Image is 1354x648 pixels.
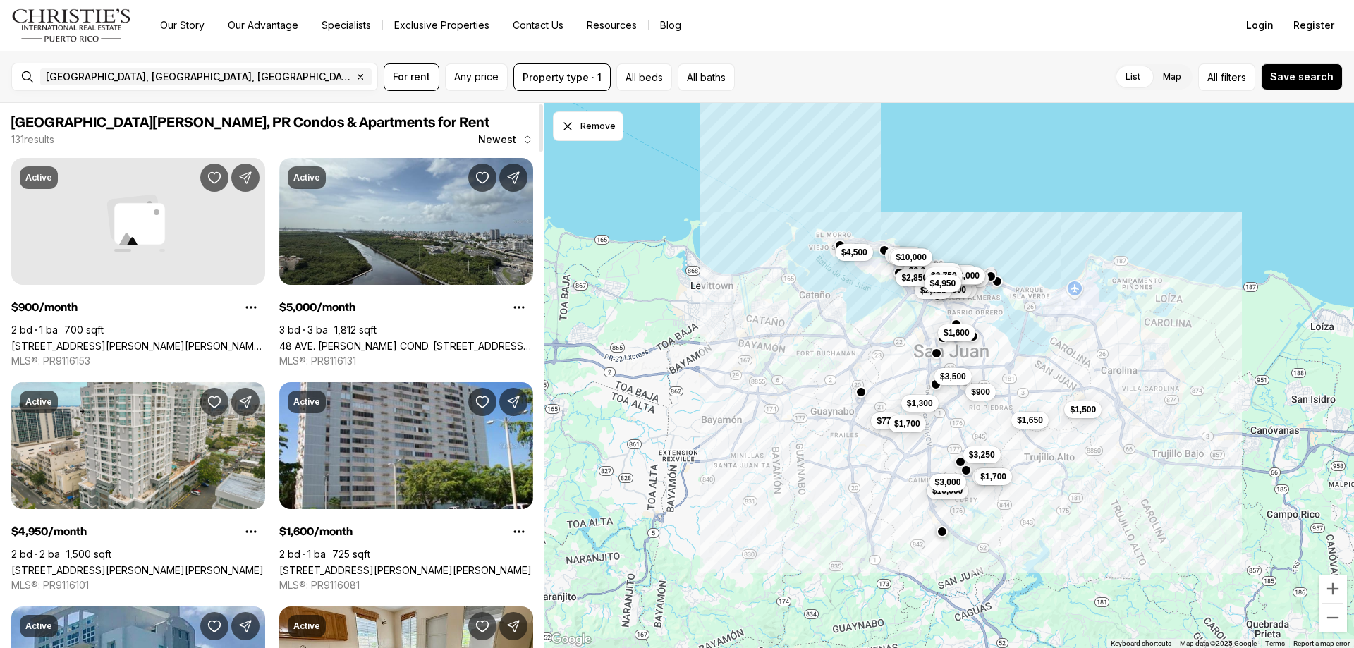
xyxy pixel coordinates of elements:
a: 210 JOSE OLIVER ST #701, SAN JUAN PR, 00918 [279,564,532,576]
span: $2,850 [901,272,927,283]
span: $4,500 [929,266,956,277]
p: Active [25,172,52,183]
span: $1,700 [894,418,920,429]
a: 1016 PONCE DE LEON - PISOS DON MANUEL #3, SAN JUAN PR, 00925 [11,340,265,352]
button: Dismiss drawing [553,111,623,141]
button: Login [1238,11,1282,39]
button: $4,500 [836,244,873,261]
button: All baths [678,63,735,91]
button: Share Property [231,164,260,192]
span: $2,100 [920,285,946,296]
p: 131 results [11,134,54,145]
button: $6,250 [885,247,922,264]
button: $1,500 [1064,401,1102,418]
span: [GEOGRAPHIC_DATA][PERSON_NAME], PR Condos & Apartments for Rent [11,116,489,130]
span: $1,300 [907,398,933,409]
span: Any price [454,71,499,82]
button: Share Property [499,164,527,192]
button: Save Property: 111 BARCELONA ST #1002 [200,612,228,640]
button: Save Property: - JOSE FERRER & FERRER #1720 [468,612,496,640]
button: Share Property [231,612,260,640]
button: $900 [965,384,996,401]
span: filters [1221,70,1246,85]
span: [GEOGRAPHIC_DATA], [GEOGRAPHIC_DATA], [GEOGRAPHIC_DATA] [46,71,352,82]
p: Active [25,396,52,408]
span: Register [1293,20,1334,31]
a: 305 VILLAMIL #1712, SAN JUAN PR, 00907 [11,564,264,576]
span: $10,000 [896,252,927,263]
button: Property options [237,518,265,546]
button: $3,750 [925,267,963,284]
button: Contact Us [501,16,575,35]
span: $3,000 [935,477,961,488]
button: $8,000 [948,267,985,284]
button: $10,000 [891,249,932,266]
button: Property type · 1 [513,63,611,91]
button: $10,000 [927,482,968,499]
a: 48 AVE. LUIS MUÑOZ RIVERA COND. AQUABLUE #2604, SAN JUAN PR, 00918 [279,340,533,352]
button: Save Property: 210 JOSE OLIVER ST #701 [468,388,496,416]
a: Specialists [310,16,382,35]
button: $4,950 [925,275,962,292]
button: Any price [445,63,508,91]
button: $4,500 [924,263,961,280]
span: $10,000 [932,485,963,496]
a: Resources [575,16,648,35]
button: Save search [1261,63,1343,90]
label: List [1114,64,1152,90]
button: $12,000 [889,248,930,265]
span: $1,650 [1017,415,1043,426]
button: $1,700 [975,468,1012,485]
button: Property options [237,293,265,322]
a: Our Advantage [216,16,310,35]
button: $1,300 [901,395,939,412]
button: $775 [871,412,901,429]
button: $3,250 [963,446,1001,463]
a: Our Story [149,16,216,35]
button: Property options [505,293,533,322]
button: $3,500 [934,368,972,385]
button: Property options [505,518,533,546]
span: $775 [877,415,896,427]
p: Active [293,621,320,632]
span: Login [1246,20,1274,31]
a: Blog [649,16,693,35]
button: Save Property: 1016 PONCE DE LEON - PISOS DON MANUEL #3 [200,164,228,192]
button: All beds [616,63,672,91]
button: $1,700 [889,415,926,432]
p: Active [293,396,320,408]
button: Save Property: 48 AVE. LUIS MUÑOZ RIVERA COND. AQUABLUE #2604 [468,164,496,192]
button: $1,650 [1011,412,1049,429]
button: Share Property [499,612,527,640]
a: Exclusive Properties [383,16,501,35]
span: $900 [971,386,990,398]
button: $3,000 [929,474,967,491]
span: Save search [1270,71,1334,82]
span: For rent [393,71,430,82]
button: Allfilters [1198,63,1255,91]
button: Newest [470,126,542,154]
span: $8,000 [953,270,980,281]
span: $3,500 [940,371,966,382]
span: $3,250 [969,449,995,460]
button: Register [1285,11,1343,39]
span: $3,750 [931,270,957,281]
span: All [1207,70,1218,85]
button: Save Property: 305 VILLAMIL #1712 [200,388,228,416]
img: logo [11,8,132,42]
span: $1,600 [944,327,970,338]
button: Share Property [499,388,527,416]
span: $4,950 [930,278,956,289]
button: $1,600 [938,324,975,341]
button: $900 [972,468,1003,485]
span: $1,500 [1070,404,1096,415]
span: Newest [478,134,516,145]
p: Active [293,172,320,183]
button: $2,850 [896,269,933,286]
button: For rent [384,63,439,91]
p: Active [25,621,52,632]
button: Share Property [231,388,260,416]
span: $4,500 [841,247,867,258]
button: $2,100 [915,282,952,299]
label: Map [1152,64,1193,90]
